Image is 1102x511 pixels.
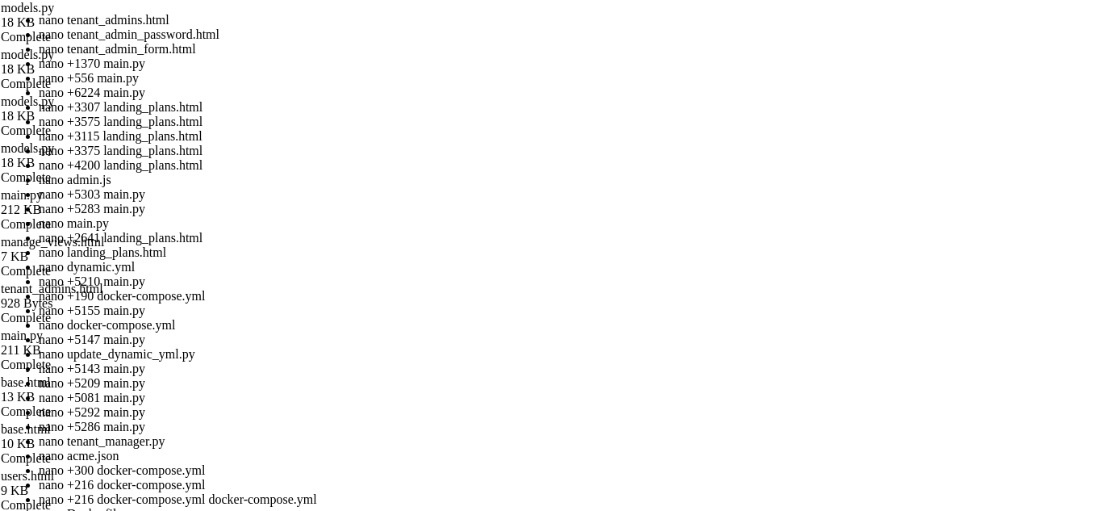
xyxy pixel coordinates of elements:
[1,282,103,295] span: tenant_admins.html
[6,248,1071,258] x-row: ^
[1,329,43,342] span: main.py
[6,290,1071,300] x-row: ^
[1,282,150,311] span: tenant_admins.html
[1,141,150,170] span: models.py
[1,109,150,124] div: 18 KB
[1,390,150,404] div: 13 KB
[1,48,54,61] span: models.py
[1,311,150,325] div: Complete
[6,153,1071,164] x-row: root@teonchat:~/meuapp/flaskmkdir/oficial/app_delivery/reverse-proxy# psql -h localhost -U teonad...
[1,437,150,451] div: 10 KB
[6,48,1071,59] x-row: 19 updates can be applied immediately.
[6,195,1071,206] x-row: Type "help" for help.
[6,143,1071,153] x-row: root@teonchat:~# cd meuapp/flaskmkdir/oficial/app_delivery/reverse-proxy
[6,237,1071,248] x-row: LINE 1: SELECT id, username, email, is_active, created_at FROM user ...
[1,1,54,15] span: models.py
[1,375,51,389] span: base.html
[6,311,1071,321] x-row: ERROR: missing FROM-clause entry for table "tenant"
[1,141,54,155] span: models.py
[1,249,150,264] div: 7 KB
[1,203,150,217] div: 212 KB
[6,342,1071,353] x-row: restaurant_base=> ^C
[6,374,1071,384] x-row: root@teonchat:~/meuapp/flaskmkdir/oficial/app_delivery/reverse-proxy# cd
[1,217,150,232] div: Complete
[6,132,1071,143] x-row: Last login: [DATE] from [TECHNICAL_ID]
[1,62,150,77] div: 18 KB
[6,90,1071,101] x-row: Learn more about enabling ESM Apps service at [URL][DOMAIN_NAME]
[1,94,150,124] span: models.py
[1,469,54,483] span: users.html
[6,185,1071,195] x-row: SSL connection (protocol: TLSv1.3, cipher: TLS_AES_256_GCM_SHA384, compression: off)
[6,80,1071,90] x-row: 1 additional security update can be applied with ESM Apps.
[1,48,150,77] span: models.py
[1,15,150,30] div: 18 KB
[1,264,150,279] div: Complete
[1,358,150,372] div: Complete
[1,404,150,419] div: Complete
[1,422,51,436] span: base.html
[6,164,1071,174] x-row: Password for user teonadmin:
[1,156,150,170] div: 18 KB
[6,321,1071,332] x-row: LINE 1: SELECT [DOMAIN_NAME], username, email, is_active, created_at FRO...
[1,235,104,249] span: manage_views.html
[6,395,1071,405] x-row: root@teonchat:~/meuapp/flaskmkdir/oficial/app_delivery# nano
[1,235,150,264] span: manage_views.html
[6,216,1071,227] x-row: restaurant_base=> SELECT id, username, email, is_active, created_at FROM user WHERE role='admin';
[6,300,1071,311] x-row: restaurant_base=> SELECT [DOMAIN_NAME], username, email, is_active, created_at FROM user WHERE ro...
[6,332,1071,342] x-row: ^
[1,375,150,404] span: base.html
[332,395,338,405] div: (61, 37)
[1,94,54,108] span: models.py
[6,353,1071,363] x-row: restaurant_base=>
[1,329,150,358] span: main.py
[6,59,1071,69] x-row: To see these additional updates run: apt list --upgradable
[1,484,150,498] div: 9 KB
[6,227,1071,237] x-row: ERROR: column "id" does not exist
[1,170,150,185] div: Complete
[6,384,1071,395] x-row: root@teonchat:~# cd meuapp/flaskmkdir/oficial/app_delivery
[1,124,150,138] div: Complete
[1,296,150,311] div: 928 Bytes
[6,269,1071,279] x-row: ERROR: column "username" does not exist
[6,122,1071,132] x-row: *** System restart required ***
[6,279,1071,290] x-row: LINE 1: SELECT username, email, is_active, created_at FROM user WHER...
[6,258,1071,269] x-row: restaurant_base=> SELECT username, email, is_active, created_at FROM user WHERE role='admin';
[1,30,150,44] div: Complete
[1,469,150,498] span: users.html
[1,77,150,91] div: Complete
[6,363,1071,374] x-row: \q
[1,188,43,202] span: main.py
[6,174,1071,185] x-row: psql (16.10 (Ubuntu 16.10-0ubuntu0.24.04.1))
[1,343,150,358] div: 211 KB
[1,451,150,466] div: Complete
[1,422,150,451] span: base.html
[6,27,1071,38] x-row: Expanded Security Maintenance for Applications is not enabled.
[6,6,1071,17] x-row: [URL][DOMAIN_NAME]
[1,188,150,217] span: main.py
[1,1,150,30] span: models.py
